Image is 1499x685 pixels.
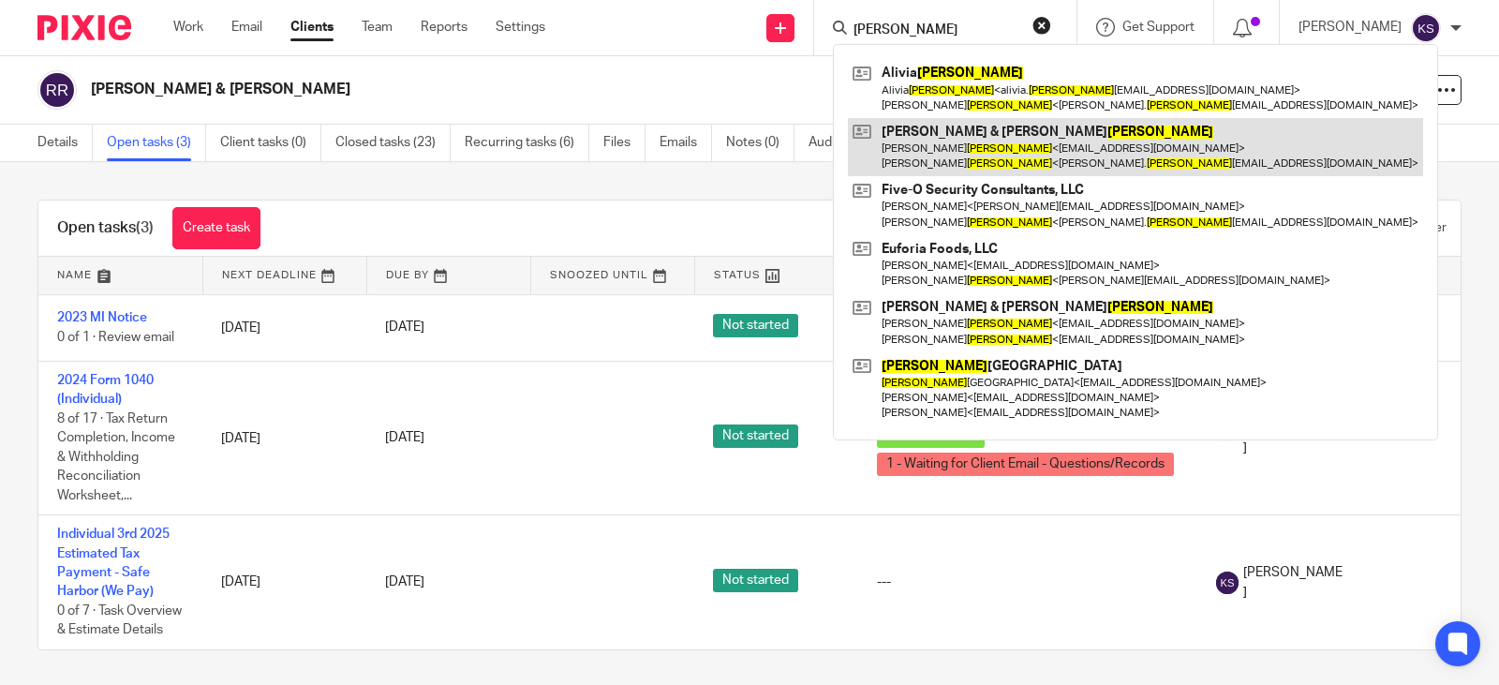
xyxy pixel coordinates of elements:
a: Emails [660,125,712,161]
a: Email [231,18,262,37]
span: [PERSON_NAME] [1243,563,1343,602]
a: Reports [421,18,468,37]
span: 1 - Waiting for Client Email - Questions/Records [877,453,1174,476]
span: [DATE] [385,432,424,445]
span: (3) [136,220,154,235]
img: svg%3E [1216,572,1239,594]
a: Settings [496,18,545,37]
input: Search [852,22,1020,39]
span: 0 of 7 · Task Overview & Estimate Details [57,604,182,637]
a: Recurring tasks (6) [465,125,589,161]
span: Not started [713,569,798,592]
a: Team [362,18,393,37]
img: Pixie [37,15,131,40]
span: Status [714,270,761,280]
a: Client tasks (0) [220,125,321,161]
img: svg%3E [1411,13,1441,43]
span: 8 of 17 · Tax Return Completion, Income & Withholding Reconciliation Worksheet,... [57,412,175,502]
img: svg%3E [37,70,77,110]
span: [DATE] [385,576,424,589]
a: Closed tasks (23) [335,125,451,161]
h1: Open tasks [57,218,154,238]
button: Clear [1032,16,1051,35]
span: Get Support [1122,21,1195,34]
span: [DATE] [385,321,424,335]
a: Individual 3rd 2025 Estimated Tax Payment - Safe Harbor (We Pay) [57,528,170,598]
td: [DATE] [202,294,366,361]
a: 2023 MI Notice [57,311,147,324]
span: Not started [713,314,798,337]
a: Details [37,125,93,161]
a: Clients [290,18,334,37]
a: Notes (0) [726,125,794,161]
h2: [PERSON_NAME] & [PERSON_NAME] [91,80,984,99]
a: Open tasks (3) [107,125,206,161]
span: 0 of 1 · Review email [57,331,174,344]
span: Snoozed Until [550,270,648,280]
a: Create task [172,207,260,249]
p: [PERSON_NAME] [1299,18,1402,37]
a: 2024 Form 1040 (Individual) [57,374,154,406]
a: Audit logs [809,125,881,161]
a: Work [173,18,203,37]
a: Files [603,125,646,161]
div: --- [877,573,1179,591]
span: Not started [713,424,798,448]
td: [DATE] [202,515,366,649]
td: [DATE] [202,361,366,515]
